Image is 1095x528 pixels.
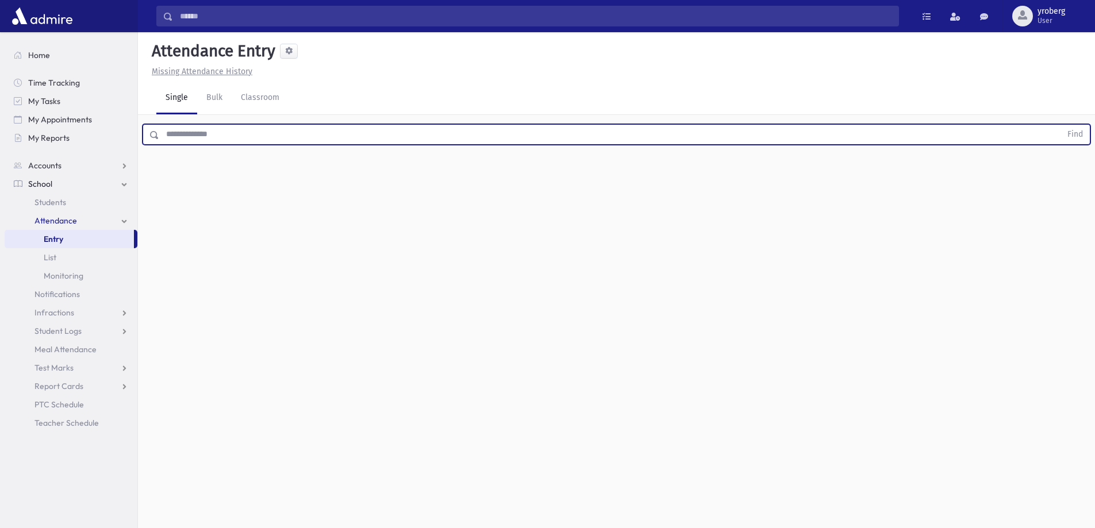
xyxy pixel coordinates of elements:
a: Report Cards [5,377,137,395]
a: Entry [5,230,134,248]
a: Attendance [5,211,137,230]
span: yroberg [1038,7,1065,16]
a: Missing Attendance History [147,67,252,76]
span: Report Cards [34,381,83,391]
span: My Reports [28,133,70,143]
span: Meal Attendance [34,344,97,354]
span: Infractions [34,307,74,318]
span: Student Logs [34,326,82,336]
span: Students [34,197,66,207]
h5: Attendance Entry [147,41,275,61]
a: Monitoring [5,267,137,285]
button: Find [1061,125,1090,144]
a: School [5,175,137,193]
a: Classroom [232,82,289,114]
u: Missing Attendance History [152,67,252,76]
span: My Tasks [28,96,60,106]
span: Accounts [28,160,62,171]
a: List [5,248,137,267]
a: Bulk [197,82,232,114]
span: Monitoring [44,271,83,281]
span: Notifications [34,289,80,299]
img: AdmirePro [9,5,75,28]
a: Notifications [5,285,137,303]
span: Attendance [34,215,77,226]
a: Meal Attendance [5,340,137,359]
a: My Tasks [5,92,137,110]
a: Infractions [5,303,137,322]
span: My Appointments [28,114,92,125]
a: My Reports [5,129,137,147]
span: Time Tracking [28,78,80,88]
a: Single [156,82,197,114]
span: User [1038,16,1065,25]
span: School [28,179,52,189]
a: Accounts [5,156,137,175]
span: Test Marks [34,363,74,373]
a: My Appointments [5,110,137,129]
a: PTC Schedule [5,395,137,414]
input: Search [173,6,898,26]
a: Student Logs [5,322,137,340]
span: Entry [44,234,63,244]
span: Home [28,50,50,60]
a: Students [5,193,137,211]
span: List [44,252,56,263]
a: Time Tracking [5,74,137,92]
span: Teacher Schedule [34,418,99,428]
a: Home [5,46,137,64]
a: Teacher Schedule [5,414,137,432]
a: Test Marks [5,359,137,377]
span: PTC Schedule [34,399,84,410]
